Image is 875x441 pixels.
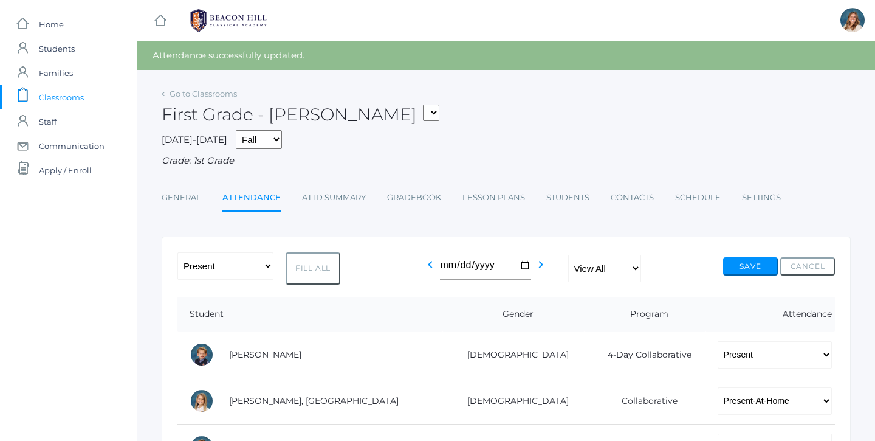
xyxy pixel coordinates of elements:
[137,41,875,70] div: Attendance successfully updated.
[442,297,585,332] th: Gender
[39,61,73,85] span: Families
[705,297,835,332] th: Attendance
[39,158,92,182] span: Apply / Enroll
[423,263,437,274] a: chevron_left
[39,134,105,158] span: Communication
[534,257,548,272] i: chevron_right
[222,186,281,212] a: Attendance
[229,395,399,406] a: [PERSON_NAME], [GEOGRAPHIC_DATA]
[840,8,865,32] div: Liv Barber
[190,389,214,413] div: Isla Armstrong
[462,186,525,210] a: Lesson Plans
[162,154,851,168] div: Grade: 1st Grade
[387,186,441,210] a: Gradebook
[611,186,654,210] a: Contacts
[442,378,585,424] td: [DEMOGRAPHIC_DATA]
[286,252,340,285] button: Fill All
[229,349,301,360] a: [PERSON_NAME]
[546,186,589,210] a: Students
[585,378,705,424] td: Collaborative
[39,36,75,61] span: Students
[780,257,835,276] button: Cancel
[39,109,57,134] span: Staff
[302,186,366,210] a: Attd Summary
[742,186,781,210] a: Settings
[442,332,585,378] td: [DEMOGRAPHIC_DATA]
[162,105,439,124] h2: First Grade - [PERSON_NAME]
[162,134,227,145] span: [DATE]-[DATE]
[423,257,437,272] i: chevron_left
[585,332,705,378] td: 4-Day Collaborative
[723,257,778,276] button: Save
[170,89,237,99] a: Go to Classrooms
[162,186,201,210] a: General
[190,342,214,367] div: Nolan Alstot
[177,297,442,332] th: Student
[675,186,721,210] a: Schedule
[183,5,274,36] img: BHCALogos-05-308ed15e86a5a0abce9b8dd61676a3503ac9727e845dece92d48e8588c001991.png
[39,12,64,36] span: Home
[534,263,548,274] a: chevron_right
[39,85,84,109] span: Classrooms
[585,297,705,332] th: Program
